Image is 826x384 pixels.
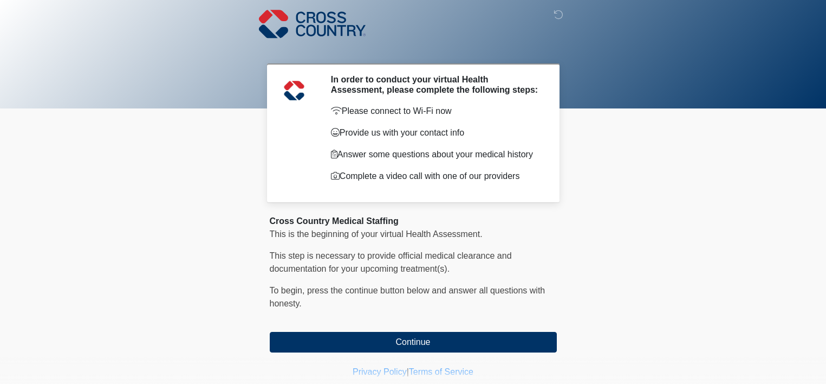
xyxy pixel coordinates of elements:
[278,74,310,107] img: Agent Avatar
[262,39,565,59] h1: ‎ ‎ ‎
[407,367,409,376] a: |
[331,74,541,95] h2: In order to conduct your virtual Health Assessment, please complete the following steps:
[259,8,366,40] img: Cross Country Logo
[331,148,541,161] p: Answer some questions about your medical history
[270,229,483,239] span: This is the beginning of your virtual Health Assessment.
[270,215,557,228] div: Cross Country Medical Staffing
[331,105,541,118] p: Please connect to Wi-Fi now
[353,367,407,376] a: Privacy Policy
[270,286,545,308] span: To begin, ﻿﻿﻿﻿﻿﻿﻿﻿﻿﻿press the continue button below and answer all questions with honesty.
[409,367,473,376] a: Terms of Service
[331,126,541,139] p: Provide us with your contact info
[270,332,557,353] button: Continue
[331,170,541,183] p: Complete a video call with one of our providers
[270,251,512,273] span: This step is necessary to provide official medical clearance and documentation for your upcoming ...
